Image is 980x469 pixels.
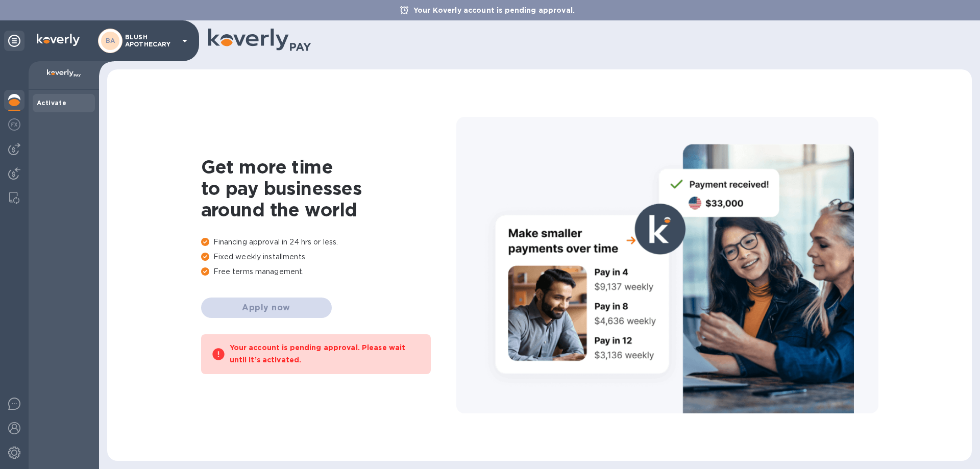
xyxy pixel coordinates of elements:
img: Foreign exchange [8,118,20,131]
p: Financing approval in 24 hrs or less. [201,237,456,248]
div: Unpin categories [4,31,24,51]
p: Fixed weekly installments. [201,252,456,262]
img: Logo [37,34,80,46]
p: BLUSH APOTHECARY [125,34,176,48]
h1: Get more time to pay businesses around the world [201,156,456,220]
b: Activate [37,99,66,107]
p: Your Koverly account is pending approval. [408,5,580,15]
b: BA [106,37,115,44]
b: Your account is pending approval. Please wait until it’s activated. [230,343,406,364]
p: Free terms management. [201,266,456,277]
